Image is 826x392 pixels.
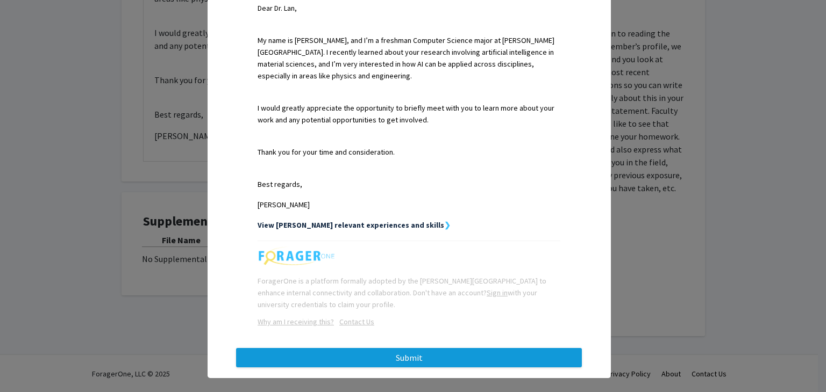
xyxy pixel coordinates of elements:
[339,317,374,326] u: Contact Us
[258,276,546,309] span: ForagerOne is a platform formally adopted by the [PERSON_NAME][GEOGRAPHIC_DATA] to enhance intern...
[487,288,508,297] a: Sign in
[444,220,451,230] strong: ❯
[258,220,444,230] strong: View [PERSON_NAME] relevant experiences and skills
[258,317,334,326] a: Opens in a new tab
[258,199,560,210] p: [PERSON_NAME]
[258,102,560,126] p: I would greatly appreciate the opportunity to briefly meet with you to learn more about your work...
[8,344,46,384] iframe: Chat
[258,146,560,158] p: Thank you for your time and consideration.
[258,34,560,82] p: My name is [PERSON_NAME], and I’m a freshman Computer Science major at [PERSON_NAME][GEOGRAPHIC_D...
[334,317,374,326] a: Opens in a new tab
[236,348,582,367] button: Submit
[258,317,334,326] u: Why am I receiving this?
[258,2,560,14] p: Dear Dr. Lan,
[258,178,560,190] p: Best regards,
